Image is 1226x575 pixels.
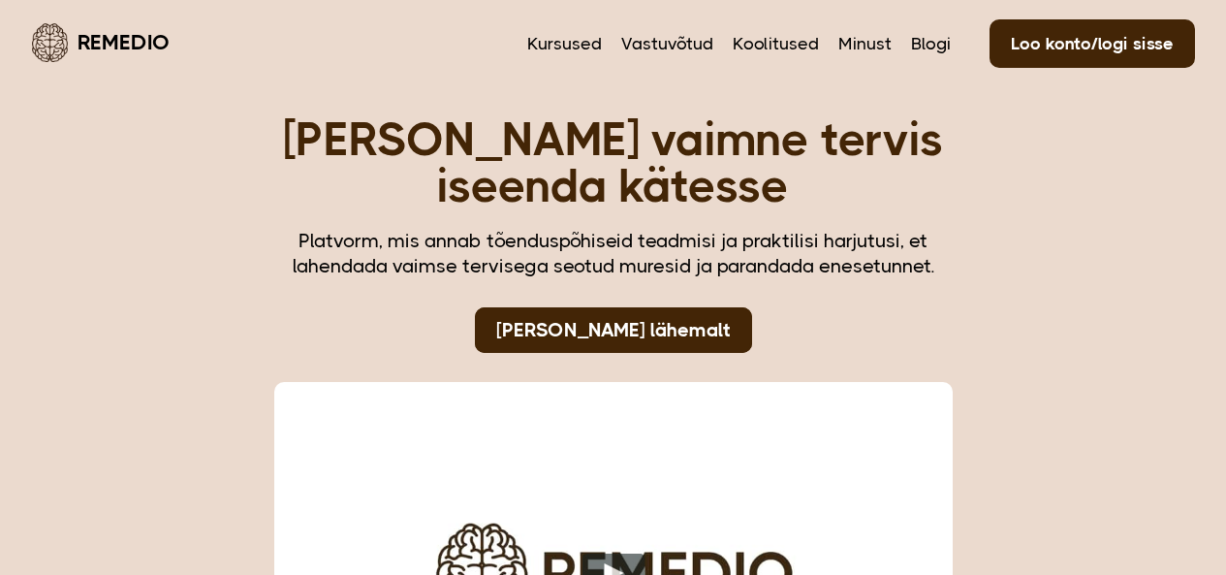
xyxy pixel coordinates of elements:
h1: [PERSON_NAME] vaimne tervis iseenda kätesse [274,116,953,209]
a: Koolitused [733,31,819,56]
a: Blogi [911,31,951,56]
a: Remedio [32,19,170,65]
div: Platvorm, mis annab tõenduspõhiseid teadmisi ja praktilisi harjutusi, et lahendada vaimse tervise... [274,229,953,279]
a: Kursused [527,31,602,56]
a: Vastuvõtud [621,31,713,56]
a: Minust [838,31,892,56]
a: [PERSON_NAME] lähemalt [475,307,752,353]
img: Remedio logo [32,23,68,62]
a: Loo konto/logi sisse [990,19,1195,68]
